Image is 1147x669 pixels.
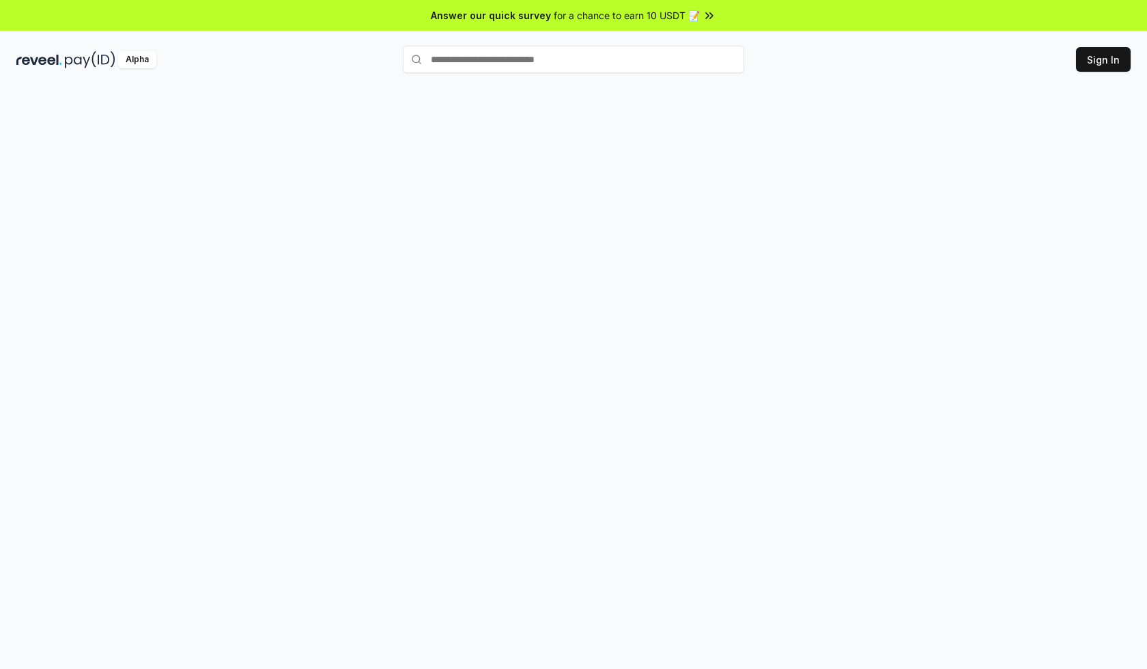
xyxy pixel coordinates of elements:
[1076,47,1131,72] button: Sign In
[431,8,551,23] span: Answer our quick survey
[65,51,115,68] img: pay_id
[16,51,62,68] img: reveel_dark
[554,8,700,23] span: for a chance to earn 10 USDT 📝
[118,51,156,68] div: Alpha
